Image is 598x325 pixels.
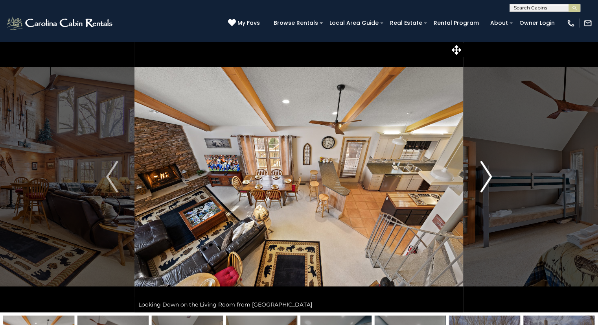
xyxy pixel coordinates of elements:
img: phone-regular-white.png [567,19,575,28]
button: Previous [90,41,135,312]
a: Rental Program [430,17,483,29]
a: Real Estate [386,17,426,29]
img: mail-regular-white.png [583,19,592,28]
img: White-1-2.png [6,15,115,31]
a: Browse Rentals [270,17,322,29]
button: Next [464,41,509,312]
img: arrow [106,161,118,192]
img: arrow [480,161,492,192]
a: My Favs [228,19,262,28]
a: About [486,17,512,29]
a: Local Area Guide [326,17,383,29]
div: Looking Down on the Living Room from [GEOGRAPHIC_DATA] [134,297,463,312]
span: My Favs [237,19,260,27]
a: Owner Login [515,17,559,29]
